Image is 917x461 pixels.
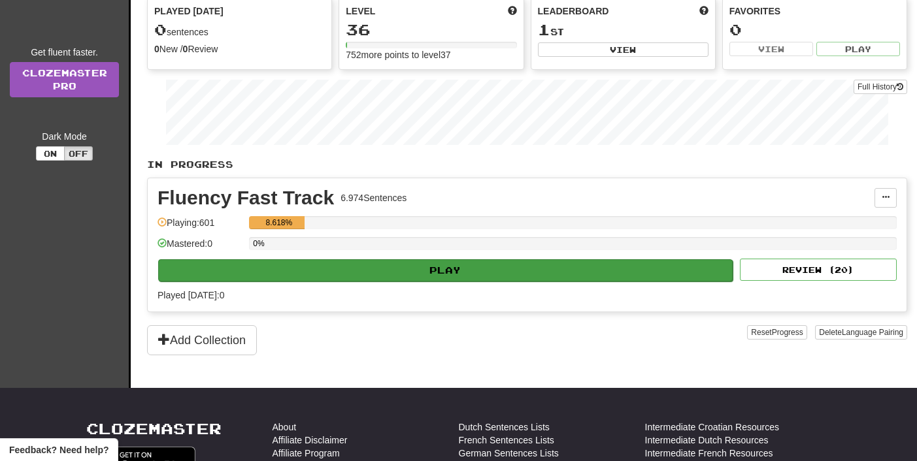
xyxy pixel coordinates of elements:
a: Affiliate Program [273,447,340,460]
a: Affiliate Disclaimer [273,434,348,447]
button: Full History [854,80,907,94]
p: In Progress [147,158,907,171]
button: Off [64,146,93,161]
span: 0 [154,20,167,39]
span: 1 [538,20,550,39]
div: Favorites [729,5,900,18]
span: Score more points to level up [508,5,517,18]
div: New / Review [154,42,325,56]
button: View [729,42,813,56]
button: On [36,146,65,161]
div: Get fluent faster. [10,46,119,59]
div: 36 [346,22,516,38]
span: Played [DATE]: 0 [158,290,224,300]
a: French Sentences Lists [459,434,554,447]
strong: 0 [183,44,188,54]
div: st [538,22,709,39]
a: Intermediate Croatian Resources [645,421,779,434]
button: ResetProgress [747,325,807,340]
div: sentences [154,22,325,39]
div: Dark Mode [10,130,119,143]
a: German Sentences Lists [459,447,559,460]
a: ClozemasterPro [10,62,119,97]
button: DeleteLanguage Pairing [815,325,907,340]
span: Language Pairing [842,328,903,337]
div: 6.974 Sentences [341,191,407,204]
a: Clozemaster [86,421,222,437]
button: Add Collection [147,325,257,355]
div: 8.618% [253,216,305,229]
span: Leaderboard [538,5,609,18]
div: Fluency Fast Track [158,188,334,208]
a: Intermediate Dutch Resources [645,434,769,447]
span: Played [DATE] [154,5,224,18]
button: Review (20) [740,259,897,281]
div: 752 more points to level 37 [346,48,516,61]
button: Play [158,259,733,281]
span: Level [346,5,375,18]
a: About [273,421,297,434]
a: Intermediate French Resources [645,447,773,460]
strong: 0 [154,44,159,54]
span: This week in points, UTC [699,5,709,18]
button: Play [816,42,900,56]
button: View [538,42,709,57]
span: Open feedback widget [9,443,108,456]
a: Dutch Sentences Lists [459,421,550,434]
span: Progress [772,328,803,337]
div: 0 [729,22,900,38]
div: Mastered: 0 [158,237,242,259]
div: Playing: 601 [158,216,242,238]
